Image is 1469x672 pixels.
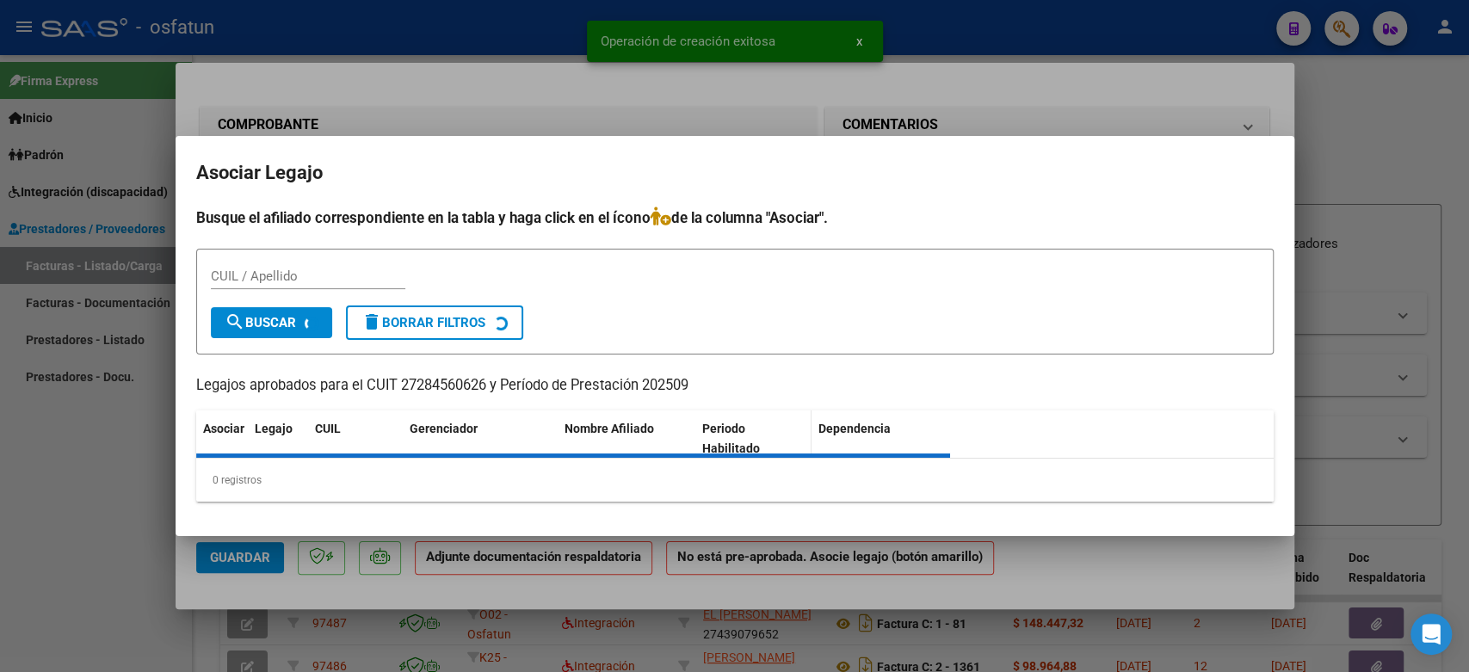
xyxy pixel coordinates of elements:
span: Dependencia [818,422,891,435]
span: Gerenciador [410,422,478,435]
datatable-header-cell: Nombre Afiliado [558,410,696,467]
h4: Busque el afiliado correspondiente en la tabla y haga click en el ícono de la columna "Asociar". [196,207,1274,229]
span: Buscar [225,315,296,330]
mat-icon: delete [361,311,382,332]
span: Borrar Filtros [361,315,485,330]
datatable-header-cell: Legajo [248,410,308,467]
mat-icon: search [225,311,245,332]
span: CUIL [315,422,341,435]
div: Open Intercom Messenger [1410,613,1452,655]
button: Buscar [211,307,332,338]
div: 0 registros [196,459,1274,502]
span: Asociar [203,422,244,435]
datatable-header-cell: Periodo Habilitado [695,410,812,467]
span: Nombre Afiliado [565,422,654,435]
h2: Asociar Legajo [196,157,1274,189]
p: Legajos aprobados para el CUIT 27284560626 y Período de Prestación 202509 [196,375,1274,397]
span: Periodo Habilitado [702,422,760,455]
datatable-header-cell: Gerenciador [403,410,558,467]
span: Legajo [255,422,293,435]
datatable-header-cell: Asociar [196,410,248,467]
datatable-header-cell: CUIL [308,410,403,467]
button: Borrar Filtros [346,305,523,340]
datatable-header-cell: Dependencia [812,410,950,467]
